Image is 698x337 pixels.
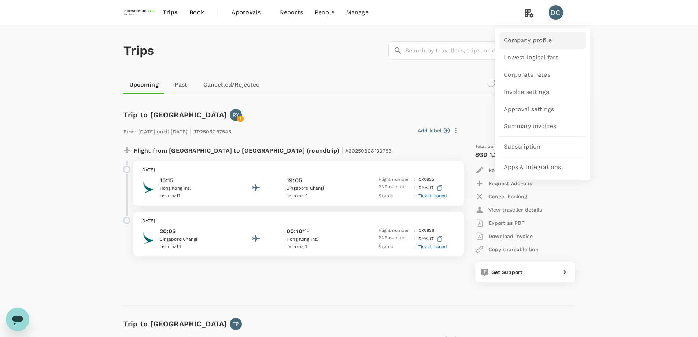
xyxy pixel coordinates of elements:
p: DKVJI7 [418,234,444,243]
p: Hong Kong Intl [160,185,226,192]
p: Request change [488,166,529,174]
span: Apps & Integrations [504,163,561,172]
a: Summary invoices [499,118,586,135]
p: TP [233,320,239,327]
p: : [414,183,415,193]
button: Request Add-ons [475,177,532,190]
span: Ticket issued [418,244,447,249]
a: Company profile [499,32,586,49]
a: Past [165,76,197,94]
p: View traveller details [488,206,542,213]
p: Download invoice [488,232,533,240]
span: Reports [280,8,303,17]
p: Singapore Changi [287,185,352,192]
a: Lowest logical fare [499,49,586,66]
p: : [414,234,415,243]
button: Request change [475,164,529,177]
a: Invoice settings [499,84,586,101]
p: Export as PDF [488,219,525,227]
p: : [414,176,415,183]
p: Terminal 1 [160,192,226,199]
p: PNR number [378,234,411,243]
a: Corporate rates [499,66,586,84]
span: A20250808130753 [345,148,391,154]
span: Subscription [504,143,541,151]
span: Book [189,8,204,17]
p: DKVJI7 [418,183,444,193]
p: : [414,193,415,200]
p: CX 0635 [418,176,435,183]
span: Trips [163,8,178,17]
p: Flight number [378,176,411,183]
a: Approval settings [499,101,586,118]
p: : [414,227,415,234]
span: Company profile [504,36,552,45]
span: +1d [302,227,310,236]
a: Apps & Integrations [499,159,586,176]
img: Cathay Pacific Airways [141,231,155,245]
span: People [315,8,335,17]
button: Add label [418,127,450,134]
p: Terminal 4 [287,192,352,199]
span: | [341,145,343,155]
span: Approval settings [504,105,554,114]
p: SGD 1,263.86 [475,150,514,159]
p: 20:05 [160,227,226,236]
button: Copy shareable link [475,243,538,256]
button: Download invoice [475,230,533,243]
p: 00:10 [287,227,302,236]
p: [DATE] [141,166,456,174]
p: CX 0636 [418,227,435,234]
h1: Trips [123,25,154,76]
p: Flight from [GEOGRAPHIC_DATA] to [GEOGRAPHIC_DATA] (roundtrip) [134,143,392,156]
p: Request Add-ons [488,180,532,187]
span: | [189,126,192,136]
p: [DATE] [141,217,456,225]
p: RY [233,111,239,118]
p: From [DATE] until [DATE] TR2508087546 [123,124,232,137]
a: Cancelled/Rejected [197,76,266,94]
button: Export as PDF [475,216,525,230]
span: Manage [346,8,369,17]
a: Subscription [499,138,586,155]
p: 19:05 [287,176,302,185]
iframe: Button to launch messaging window [6,308,29,331]
p: Terminal 4 [160,243,226,250]
p: Hong Kong Intl [287,236,352,243]
span: Total paid [475,143,498,150]
div: DC [549,5,563,20]
p: Terminal 1 [287,243,352,250]
span: Invoice settings [504,88,549,96]
img: EUROIMMUN (South East Asia) Pte. Ltd. [123,4,157,21]
p: 15:15 [160,176,226,185]
span: Corporate rates [504,71,550,79]
button: Cancel booking [475,190,527,203]
button: View traveller details [475,203,542,216]
p: : [414,243,415,251]
span: Summary invoices [504,122,556,131]
a: Upcoming [123,76,165,94]
p: Copy shareable link [488,246,538,253]
span: Get Support [491,269,523,275]
p: Singapore Changi [160,236,226,243]
p: PNR number [378,183,411,193]
p: Status [378,243,411,251]
p: Flight number [378,227,411,234]
input: Search by travellers, trips, or destination, label, team [405,41,575,60]
span: Lowest logical fare [504,54,559,62]
p: Cancel booking [488,193,527,200]
span: Ticket issued [418,193,447,198]
h6: Trip to [GEOGRAPHIC_DATA] [123,109,227,121]
h6: Trip to [GEOGRAPHIC_DATA] [123,318,227,330]
span: Approvals [232,8,268,17]
img: Cathay Pacific Airways [141,180,155,194]
p: Status [378,193,411,200]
